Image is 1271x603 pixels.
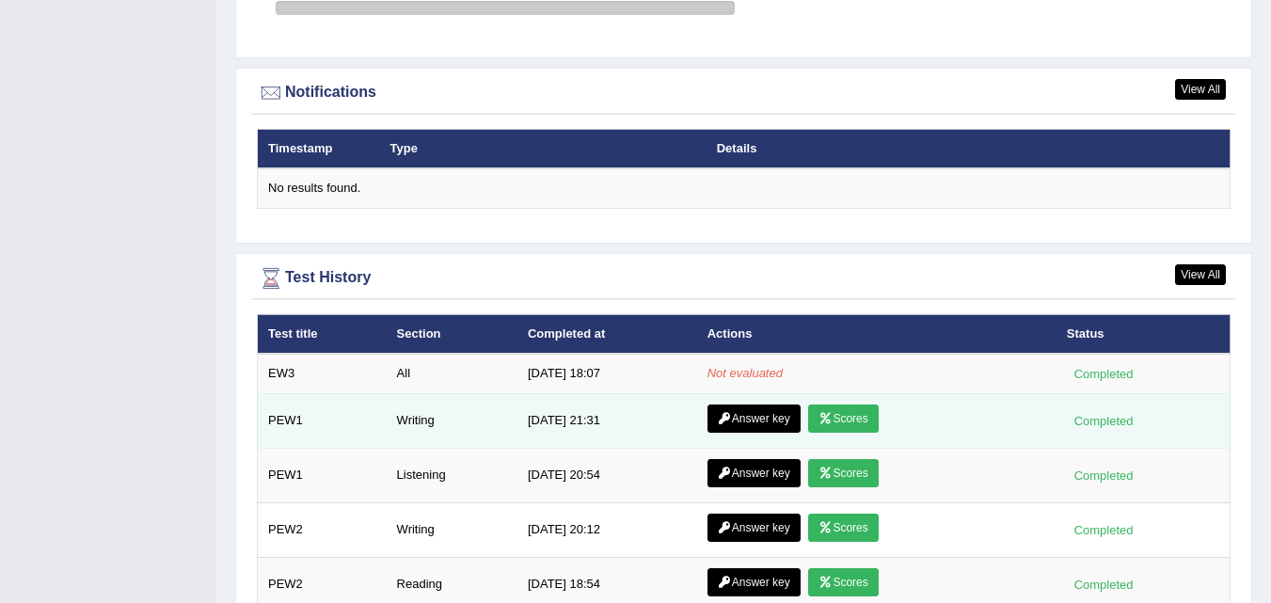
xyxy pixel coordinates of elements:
[258,393,387,448] td: PEW1
[707,129,1118,168] th: Details
[387,502,517,557] td: Writing
[1067,364,1140,384] div: Completed
[1175,79,1226,100] a: View All
[707,459,801,487] a: Answer key
[808,568,878,596] a: Scores
[387,354,517,393] td: All
[517,502,697,557] td: [DATE] 20:12
[257,79,1231,107] div: Notifications
[517,448,697,502] td: [DATE] 20:54
[707,568,801,596] a: Answer key
[517,393,697,448] td: [DATE] 21:31
[380,129,707,168] th: Type
[707,366,783,380] em: Not evaluated
[258,502,387,557] td: PEW2
[387,448,517,502] td: Listening
[707,405,801,433] a: Answer key
[1067,575,1140,595] div: Completed
[517,354,697,393] td: [DATE] 18:07
[387,393,517,448] td: Writing
[258,354,387,393] td: EW3
[1057,314,1231,354] th: Status
[258,314,387,354] th: Test title
[1067,466,1140,485] div: Completed
[808,405,878,433] a: Scores
[258,129,380,168] th: Timestamp
[268,180,1219,198] div: No results found.
[697,314,1057,354] th: Actions
[808,514,878,542] a: Scores
[707,514,801,542] a: Answer key
[808,459,878,487] a: Scores
[258,448,387,502] td: PEW1
[517,314,697,354] th: Completed at
[257,264,1231,293] div: Test History
[1175,264,1226,285] a: View All
[1067,411,1140,431] div: Completed
[1067,520,1140,540] div: Completed
[387,314,517,354] th: Section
